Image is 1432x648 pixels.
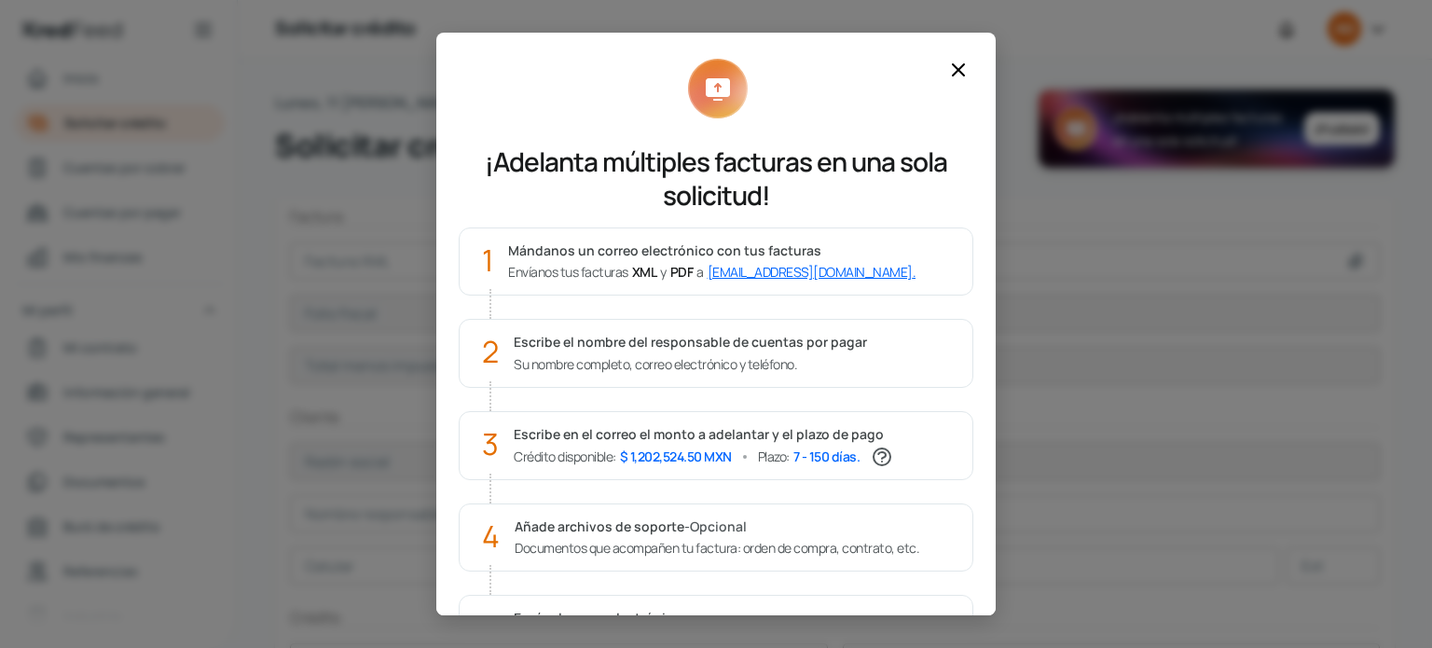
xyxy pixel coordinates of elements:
span: 7 - 150 días. [793,446,861,468]
div: Su nombre completo, correo electrónico y teléfono. [514,353,867,376]
span: - Opcional [684,517,747,535]
div: 1 [482,240,493,281]
div: 4 [482,516,500,557]
div: 3 [482,423,499,464]
div: Mándanos un correo electrónico con tus facturas [508,240,916,262]
span: XML [632,261,657,283]
span: PDF [670,261,694,283]
div: [EMAIL_ADDRESS][DOMAIN_NAME] . [708,261,916,283]
div: Escribe el nombre del responsable de cuentas por pagar [514,331,867,353]
div: 5 [482,607,499,648]
div: Añade archivos de soporte [515,516,919,538]
div: Crédito disponible: Plazo: [514,446,893,468]
div: Envía el correo electrónico [514,607,746,629]
div: Envíanos tus facturas y a [508,261,916,283]
div: ¡Adelanta múltiples facturas en una sola solicitud! [459,145,973,213]
span: $ 1,202,524.50 MXN [620,446,732,468]
img: Upload Icon [686,57,750,120]
div: 2 [482,331,499,372]
div: Escribe en el correo el monto a adelantar y el plazo de pago [514,423,893,446]
div: Documentos que acompañen tu factura: orden de compra, contrato, etc. [515,537,919,559]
